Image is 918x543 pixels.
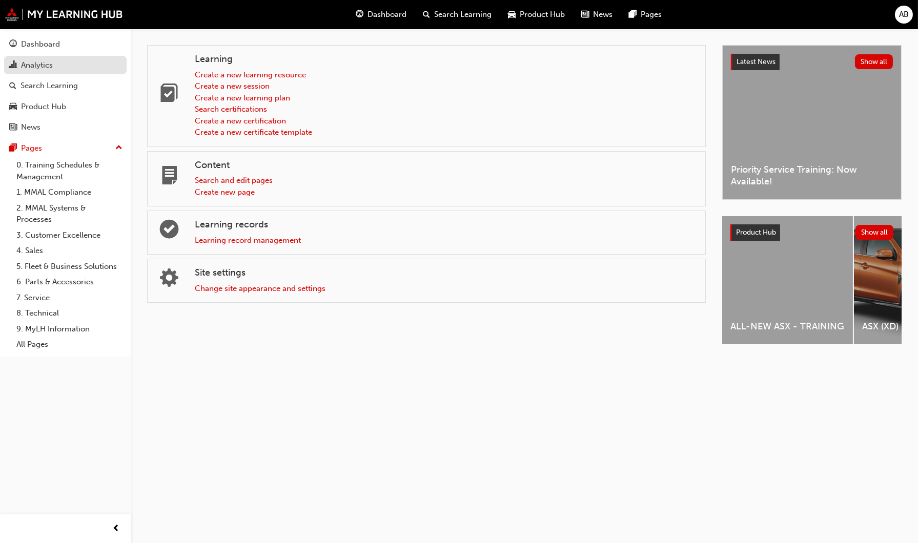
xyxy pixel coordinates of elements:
[12,290,127,306] a: 7. Service
[12,321,127,337] a: 9. MyLH Information
[195,81,270,91] a: Create a new session
[855,54,893,69] button: Show all
[9,102,17,112] span: car-icon
[21,80,78,92] div: Search Learning
[641,9,662,20] span: Pages
[160,221,178,243] span: learningrecord-icon
[4,118,127,137] a: News
[520,9,565,20] span: Product Hub
[731,54,893,70] a: Latest NewsShow all
[12,259,127,275] a: 5. Fleet & Business Solutions
[508,8,516,21] span: car-icon
[899,9,909,20] span: AB
[195,116,286,126] a: Create a new certification
[4,33,127,139] button: DashboardAnalyticsSearch LearningProduct HubNews
[855,225,894,240] button: Show all
[4,76,127,95] a: Search Learning
[195,54,697,65] h4: Learning
[195,284,325,293] a: Change site appearance and settings
[160,167,178,189] span: page-icon
[4,139,127,158] button: Pages
[730,321,845,332] span: ALL-NEW ASX - TRAINING
[12,157,127,184] a: 0. Training Schedules & Management
[895,6,913,24] button: AB
[195,93,290,102] a: Create a new learning plan
[368,9,407,20] span: Dashboard
[195,219,697,231] h4: Learning records
[195,267,697,279] h4: Site settings
[500,4,574,25] a: car-iconProduct Hub
[415,4,500,25] a: search-iconSearch Learning
[737,57,776,66] span: Latest News
[356,8,364,21] span: guage-icon
[12,184,127,200] a: 1. MMAL Compliance
[9,81,16,91] span: search-icon
[423,8,431,21] span: search-icon
[731,164,893,187] span: Priority Service Training: Now Available!
[348,4,415,25] a: guage-iconDashboard
[594,9,613,20] span: News
[435,9,492,20] span: Search Learning
[12,305,127,321] a: 8. Technical
[9,144,17,153] span: pages-icon
[9,40,17,49] span: guage-icon
[195,128,312,137] a: Create a new certificate template
[12,200,127,227] a: 2. MMAL Systems & Processes
[722,216,853,344] a: ALL-NEW ASX - TRAINING
[195,187,255,197] a: Create new page
[195,160,697,171] h4: Content
[582,8,589,21] span: news-icon
[629,8,637,21] span: pages-icon
[4,35,127,54] a: Dashboard
[160,269,178,291] span: cogs-icon
[12,337,127,352] a: All Pages
[4,56,127,75] a: Analytics
[12,243,127,259] a: 4. Sales
[9,61,17,70] span: chart-icon
[12,227,127,243] a: 3. Customer Excellence
[730,224,893,241] a: Product HubShow all
[195,70,306,79] a: Create a new learning resource
[113,523,120,535] span: prev-icon
[195,176,273,185] a: Search and edit pages
[21,59,53,71] div: Analytics
[621,4,670,25] a: pages-iconPages
[160,85,178,107] span: learning-icon
[195,105,267,114] a: Search certifications
[21,101,66,113] div: Product Hub
[195,236,301,245] a: Learning record management
[4,97,127,116] a: Product Hub
[21,38,60,50] div: Dashboard
[5,8,123,21] img: mmal
[21,121,40,133] div: News
[9,123,17,132] span: news-icon
[12,274,127,290] a: 6. Parts & Accessories
[574,4,621,25] a: news-iconNews
[736,228,776,237] span: Product Hub
[115,141,123,155] span: up-icon
[722,45,902,200] a: Latest NewsShow allPriority Service Training: Now Available!
[21,142,42,154] div: Pages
